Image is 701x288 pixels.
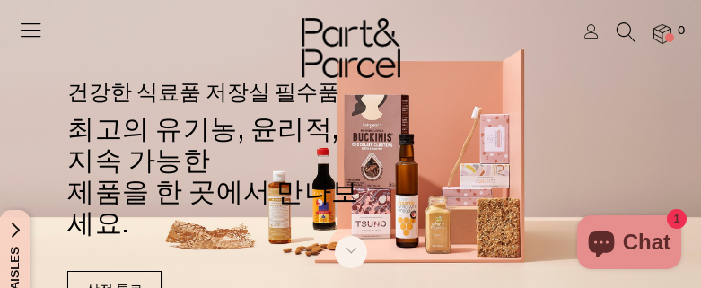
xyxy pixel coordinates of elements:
inbox-online-store-chat: Shopify online store chat [572,215,687,274]
span: 0 [673,23,689,39]
img: 부품 및 소포 [302,18,400,78]
a: 0 [653,24,671,43]
h2: 최고의 유기농, 윤리적, 지속 가능한 제품을 한 곳에서 만나보세요. [67,114,385,240]
p: 건강한 식료품 저장실 필수품 [67,83,385,105]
